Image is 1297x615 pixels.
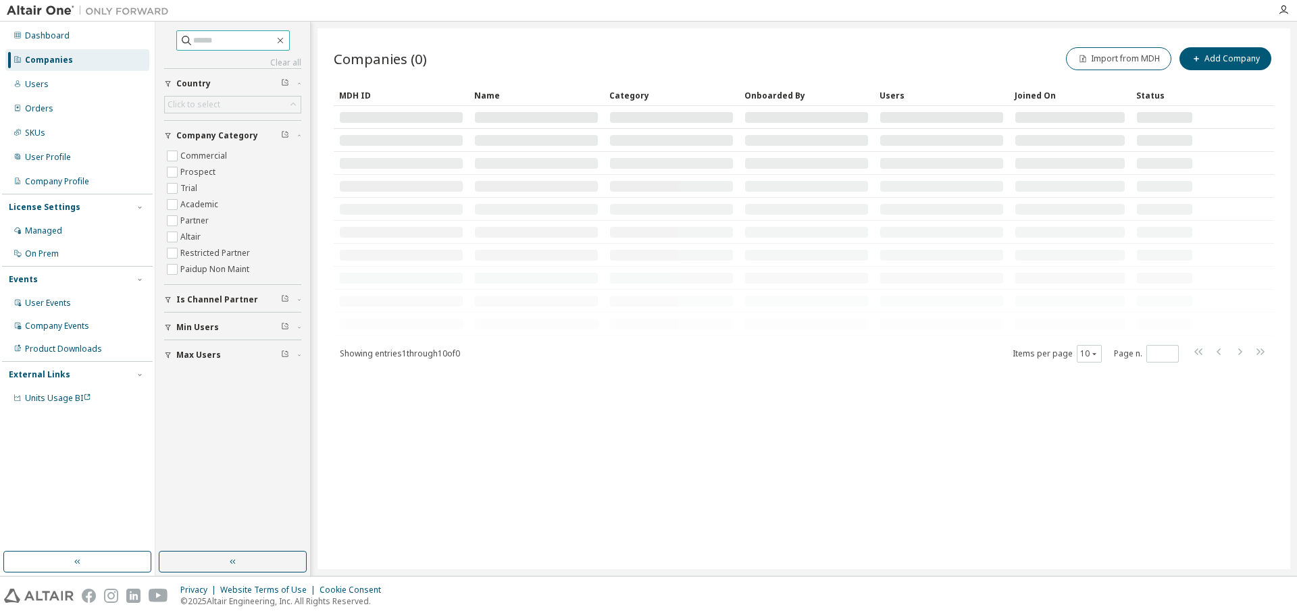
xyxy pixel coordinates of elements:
[149,589,168,603] img: youtube.svg
[25,103,53,114] div: Orders
[164,121,301,151] button: Company Category
[180,180,200,196] label: Trial
[1114,345,1179,363] span: Page n.
[25,176,89,187] div: Company Profile
[176,78,211,89] span: Country
[168,99,220,110] div: Click to select
[25,321,89,331] div: Company Events
[25,55,73,65] div: Companies
[320,585,389,595] div: Cookie Consent
[25,248,59,259] div: On Prem
[164,340,301,370] button: Max Users
[1080,348,1098,359] button: 10
[744,84,869,106] div: Onboarded By
[180,229,203,245] label: Altair
[180,245,253,261] label: Restricted Partner
[126,589,141,603] img: linkedin.svg
[25,30,70,41] div: Dashboard
[1066,47,1171,70] button: Import from MDH
[281,350,289,360] span: Clear filter
[180,585,220,595] div: Privacy
[281,322,289,333] span: Clear filter
[339,84,463,106] div: MDH ID
[4,589,74,603] img: altair_logo.svg
[164,69,301,99] button: Country
[9,369,70,380] div: External Links
[104,589,118,603] img: instagram.svg
[180,164,218,180] label: Prospect
[281,78,289,89] span: Clear filter
[25,225,62,236] div: Managed
[82,589,96,603] img: facebook.svg
[164,57,301,68] a: Clear all
[25,128,45,138] div: SKUs
[165,97,301,113] div: Click to select
[25,344,102,354] div: Product Downloads
[1179,47,1271,70] button: Add Company
[281,130,289,141] span: Clear filter
[1013,345,1102,363] span: Items per page
[180,196,221,213] label: Academic
[609,84,734,106] div: Category
[25,298,71,309] div: User Events
[25,79,49,90] div: Users
[25,152,71,163] div: User Profile
[180,595,389,607] p: © 2025 Altair Engineering, Inc. All Rights Reserved.
[164,313,301,342] button: Min Users
[25,392,91,404] span: Units Usage BI
[9,202,80,213] div: License Settings
[9,274,38,285] div: Events
[340,348,460,359] span: Showing entries 1 through 10 of 0
[176,350,221,360] span: Max Users
[180,213,211,229] label: Partner
[180,148,230,164] label: Commercial
[176,294,258,305] span: Is Channel Partner
[1136,84,1193,106] div: Status
[176,130,258,141] span: Company Category
[7,4,176,18] img: Altair One
[474,84,599,106] div: Name
[180,261,252,277] label: Paidup Non Maint
[281,294,289,305] span: Clear filter
[164,285,301,315] button: Is Channel Partner
[220,585,320,595] div: Website Terms of Use
[334,49,427,68] span: Companies (0)
[176,322,219,333] span: Min Users
[880,84,1004,106] div: Users
[1015,84,1125,106] div: Joined On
